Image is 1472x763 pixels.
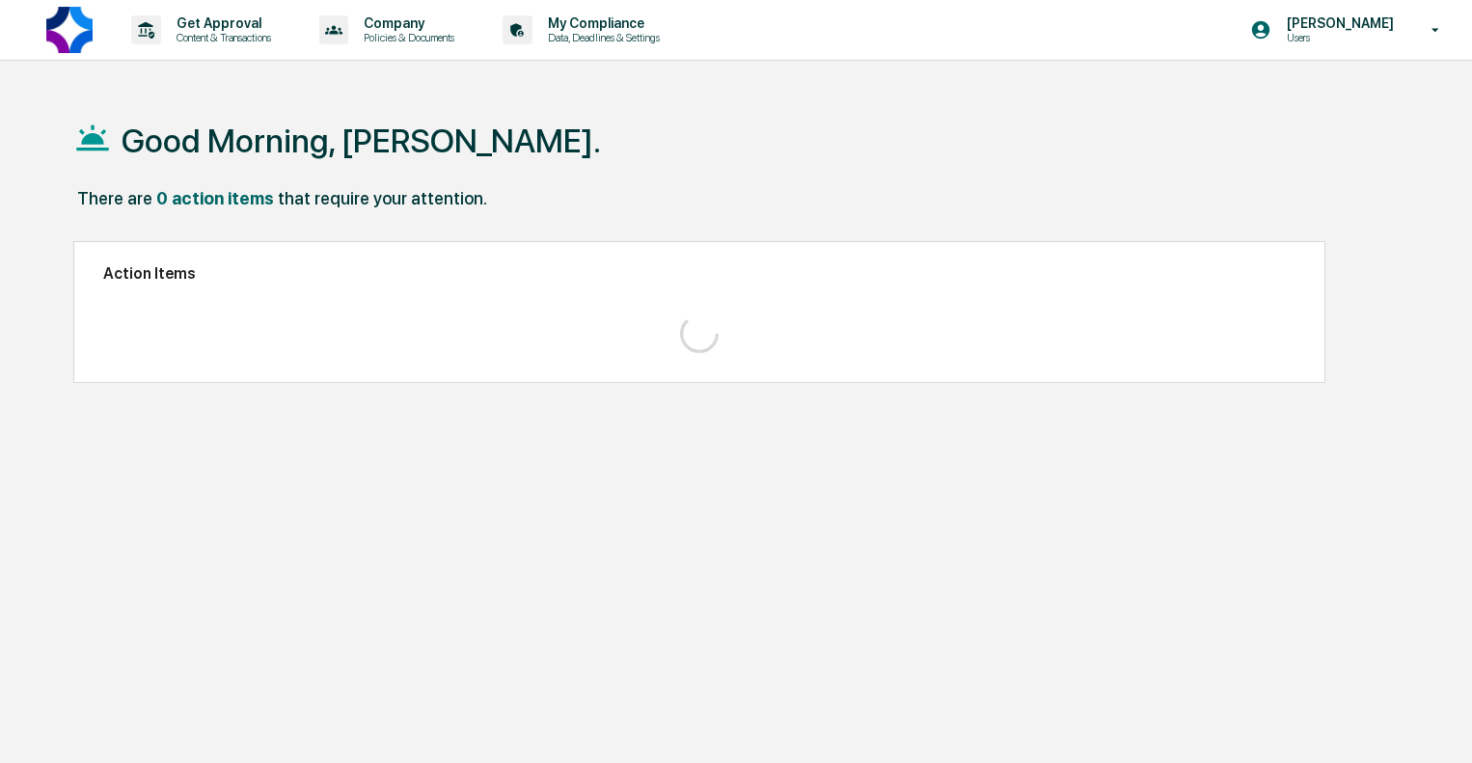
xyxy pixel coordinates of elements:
[1271,15,1404,31] p: [PERSON_NAME]
[46,7,93,53] img: logo
[161,31,281,44] p: Content & Transactions
[1271,31,1404,44] p: Users
[348,31,464,44] p: Policies & Documents
[278,188,487,208] div: that require your attention.
[122,122,601,160] h1: Good Morning, [PERSON_NAME].
[77,188,152,208] div: There are
[532,31,669,44] p: Data, Deadlines & Settings
[156,188,274,208] div: 0 action items
[161,15,281,31] p: Get Approval
[103,264,1295,283] h2: Action Items
[532,15,669,31] p: My Compliance
[348,15,464,31] p: Company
